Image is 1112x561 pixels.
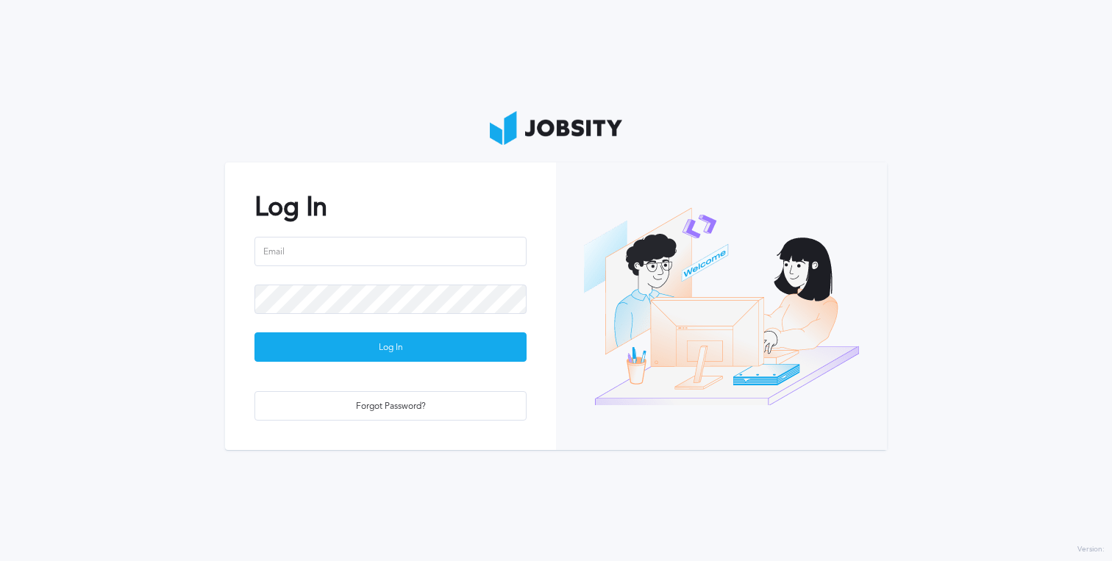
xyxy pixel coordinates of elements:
div: Forgot Password? [255,392,526,421]
input: Email [254,237,527,266]
button: Forgot Password? [254,391,527,421]
div: Log In [255,333,526,362]
h2: Log In [254,192,527,222]
label: Version: [1077,546,1105,554]
button: Log In [254,332,527,362]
